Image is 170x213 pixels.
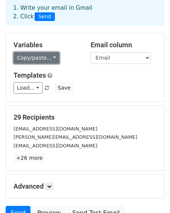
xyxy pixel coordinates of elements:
h5: 29 Recipients [14,113,156,121]
div: 1. Write your email in Gmail 2. Click [8,4,162,21]
small: [EMAIL_ADDRESS][DOMAIN_NAME] [14,143,97,148]
a: Templates [14,71,46,79]
h5: Variables [14,41,79,49]
small: [EMAIL_ADDRESS][DOMAIN_NAME] [14,126,97,132]
h5: Email column [91,41,156,49]
span: Send [35,12,55,21]
small: [PERSON_NAME][EMAIL_ADDRESS][DOMAIN_NAME] [14,134,137,140]
a: Copy/paste... [14,52,59,64]
a: +26 more [14,153,45,163]
iframe: Chat Widget [132,177,170,213]
button: Save [54,82,74,94]
h5: Advanced [14,182,156,190]
a: Load... [14,82,42,94]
